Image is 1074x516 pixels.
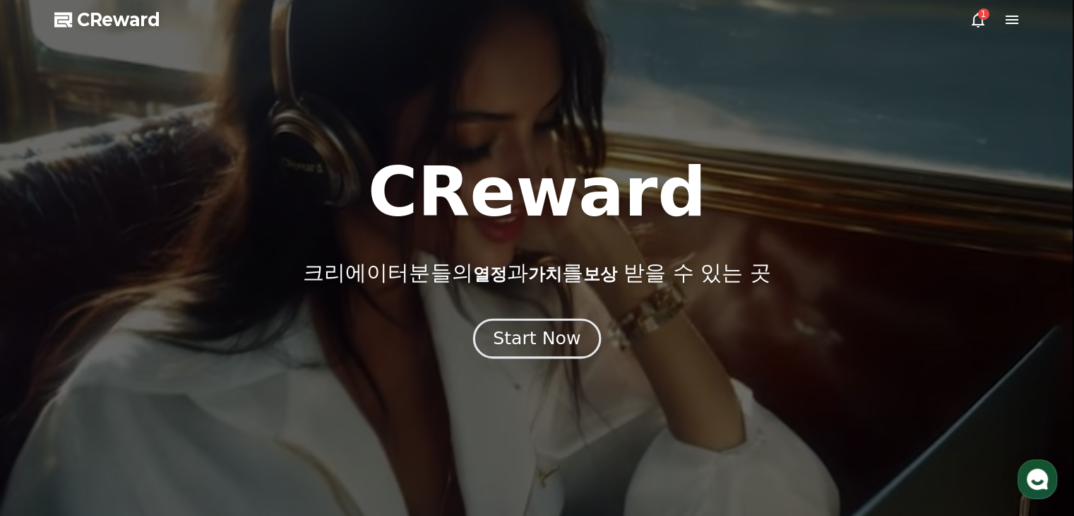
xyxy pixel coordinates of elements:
p: 크리에이터분들의 과 를 받을 수 있는 곳 [303,260,770,286]
span: 보상 [583,264,616,284]
span: 열정 [472,264,506,284]
h1: CReward [368,158,706,226]
a: 1 [969,11,986,28]
a: 설정 [182,399,271,434]
a: Start Now [476,334,598,347]
span: 설정 [218,420,235,431]
div: Start Now [493,327,580,351]
div: 1 [978,8,989,20]
button: Start Now [473,319,601,359]
a: 홈 [4,399,93,434]
span: 대화 [129,421,146,432]
a: CReward [54,8,160,31]
a: 대화 [93,399,182,434]
span: 가치 [527,264,561,284]
span: CReward [77,8,160,31]
span: 홈 [44,420,53,431]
